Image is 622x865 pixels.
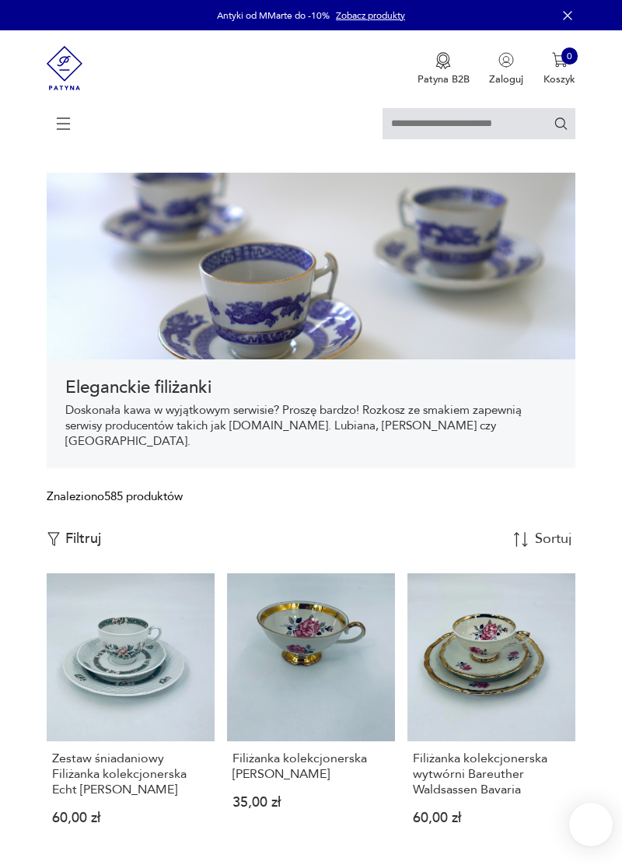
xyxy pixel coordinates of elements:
[47,173,575,359] img: 1132479ba2f2d4faba0628093889a7ce.jpg
[513,532,528,547] img: Sort Icon
[336,9,405,22] a: Zobacz produkty
[418,52,470,86] button: Patyna B2B
[47,532,61,546] img: Ikonka filtrowania
[47,573,215,849] a: Zestaw śniadaniowy Filiżanka kolekcjonerska Echt SchumanZestaw śniadaniowy Filiżanka kolekcjoners...
[232,751,390,782] h3: Filiżanka kolekcjonerska [PERSON_NAME]
[65,531,101,548] p: Filtruj
[52,813,209,825] p: 60,00 zł
[65,403,557,450] p: Doskonała kawa w wyjątkowym serwisie? Proszę bardzo! Rozkosz ze smakiem zapewnią serwisy producen...
[554,116,568,131] button: Szukaj
[413,813,570,825] p: 60,00 zł
[232,797,390,809] p: 35,00 zł
[543,72,575,86] p: Koszyk
[435,52,451,69] img: Ikona medalu
[217,9,330,22] p: Antyki od MMarte do -10%
[413,751,570,797] h3: Filiżanka kolekcjonerska wytwórni Bareuther Waldsassen Bavaria
[543,52,575,86] button: 0Koszyk
[498,52,514,68] img: Ikonka użytkownika
[418,72,470,86] p: Patyna B2B
[561,47,578,65] div: 0
[489,52,523,86] button: Zaloguj
[535,532,574,546] div: Sortuj według daty dodania
[227,573,395,849] a: Filiżanka kolekcjonerska Bareuther WaldsassenFiliżanka kolekcjonerska [PERSON_NAME]35,00 zł
[569,803,613,846] iframe: Smartsupp widget button
[489,72,523,86] p: Zaloguj
[47,489,183,506] div: Znaleziono 585 produktów
[418,52,470,86] a: Ikona medaluPatyna B2B
[47,30,82,106] img: Patyna - sklep z meblami i dekoracjami vintage
[52,751,209,797] h3: Zestaw śniadaniowy Filiżanka kolekcjonerska Echt [PERSON_NAME]
[47,531,101,548] button: Filtruj
[407,573,575,849] a: Filiżanka kolekcjonerska wytwórni Bareuther Waldsassen BavariaFiliżanka kolekcjonerska wytwórni B...
[552,52,568,68] img: Ikona koszyka
[65,378,557,397] h1: Eleganckie filiżanki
